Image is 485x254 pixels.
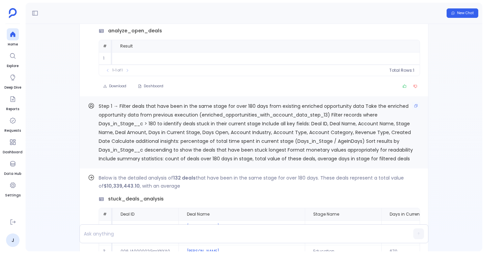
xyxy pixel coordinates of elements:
[108,195,164,202] span: stuck_deals_analysis
[4,171,21,177] span: Data Hub
[5,179,21,198] a: Settings
[305,220,381,233] td: Negotiating
[381,220,477,233] td: 739
[389,68,413,73] span: Total Rows:
[447,8,478,18] button: New Chat
[412,102,420,110] button: Copy
[7,42,19,47] span: Home
[103,43,107,49] span: #
[112,68,123,73] span: 1-1 of 1
[109,84,126,89] span: Download
[4,85,21,90] span: Deep Dive
[104,183,140,189] strong: $10,339,443.10
[7,63,19,69] span: Explore
[173,174,196,181] strong: 132 deals
[413,68,414,73] span: 1
[103,211,107,217] span: #
[99,220,112,233] td: 1
[144,84,163,89] span: Dashboard
[3,136,23,155] a: Dashboard
[121,212,134,217] span: Deal ID
[7,28,19,47] a: Home
[108,27,162,34] span: analyze_open_deals
[457,11,474,15] span: New Chat
[313,212,339,217] span: Stage Name
[179,220,305,233] td: [PERSON_NAME] Inc
[99,82,131,91] button: Download
[3,150,23,155] span: Dashboard
[99,52,112,65] td: 1
[187,212,209,217] span: Deal Name
[4,128,21,133] span: Requests
[9,8,17,18] img: petavue logo
[6,106,19,112] span: Reports
[6,93,19,112] a: Reports
[120,43,133,49] span: Result
[112,220,179,233] td: 006JA0000027jdoYAA
[4,115,21,133] a: Requests
[99,103,413,162] span: Step 1 → Filter deals that have been in the same stage for over 180 days from existing enriched o...
[5,193,21,198] span: Settings
[4,158,21,177] a: Data Hub
[133,82,168,91] button: Dashboard
[4,71,21,90] a: Deep Dive
[7,50,19,69] a: Explore
[99,174,420,190] p: Below is the detailed analysis of that have been in the same stage for over 180 days. These deals...
[6,233,20,247] a: J
[390,212,434,217] span: Days in Current Stage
